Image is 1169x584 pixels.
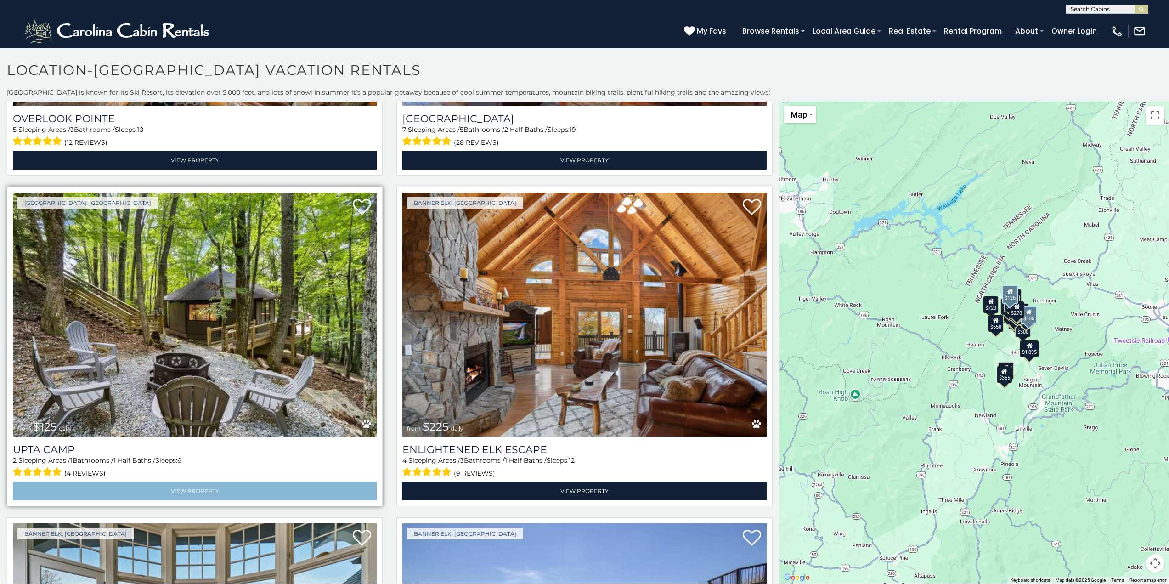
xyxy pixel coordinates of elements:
[454,136,499,148] span: (28 reviews)
[782,572,812,584] img: Google
[1002,285,1018,303] div: $125
[402,456,766,479] div: Sleeping Areas / Bathrooms / Sleeps:
[1001,297,1017,315] div: $425
[460,125,463,134] span: 5
[64,467,106,479] span: (4 reviews)
[1006,307,1022,324] div: $545
[1133,25,1146,38] img: mail-regular-white.png
[13,125,17,134] span: 5
[684,25,729,37] a: My Favs
[782,572,812,584] a: Open this area in Google Maps (opens a new window)
[13,151,377,170] a: View Property
[1111,25,1124,38] img: phone-regular-white.png
[884,23,935,39] a: Real Estate
[402,113,766,125] a: [GEOGRAPHIC_DATA]
[505,456,547,465] span: 1 Half Baths /
[13,193,377,437] a: Upta Camp from $125 daily
[402,151,766,170] a: View Property
[23,17,214,45] img: White-1-2.png
[13,482,377,500] a: View Property
[1015,320,1030,337] div: $300
[13,113,377,125] a: Overlook Pointe
[1146,106,1164,125] button: Toggle fullscreen view
[743,529,761,548] a: Add to favorites
[1146,554,1164,573] button: Map camera controls
[402,482,766,500] a: View Property
[1129,578,1166,583] a: Report a map error
[1011,23,1043,39] a: About
[13,456,377,479] div: Sleeping Areas / Bathrooms / Sleeps:
[402,193,766,437] img: Enlightened Elk Escape
[33,420,57,433] span: $125
[13,456,17,465] span: 2
[59,425,72,432] span: daily
[402,193,766,437] a: Enlightened Elk Escape from $225 daily
[407,528,523,539] a: Banner Elk, [GEOGRAPHIC_DATA]
[1020,340,1039,357] div: $1,095
[407,425,421,432] span: from
[460,456,464,465] span: 3
[808,23,880,39] a: Local Area Guide
[454,467,495,479] span: (9 reviews)
[402,443,766,456] a: Enlightened Elk Escape
[402,456,407,465] span: 4
[1005,289,1021,306] div: $265
[177,456,181,465] span: 6
[504,125,548,134] span: 2 Half Baths /
[988,315,1004,332] div: $650
[1011,577,1050,584] button: Keyboard shortcuts
[1000,298,1016,316] div: $425
[70,456,73,465] span: 1
[743,198,761,217] a: Add to favorites
[983,295,999,313] div: $720
[113,456,155,465] span: 1 Half Baths /
[697,25,726,37] span: My Favs
[1111,578,1124,583] a: Terms
[1056,578,1106,583] span: Map data ©2025 Google
[423,420,449,433] span: $225
[738,23,804,39] a: Browse Rentals
[1018,308,1033,326] div: $160
[402,125,766,148] div: Sleeping Areas / Bathrooms / Sleeps:
[13,443,377,456] a: Upta Camp
[17,528,134,539] a: Banner Elk, [GEOGRAPHIC_DATA]
[784,106,816,123] button: Change map style
[998,362,1014,380] div: $225
[137,125,143,134] span: 10
[1009,301,1024,318] div: $270
[353,529,371,548] a: Add to favorites
[1047,23,1101,39] a: Owner Login
[1021,306,1037,324] div: $435
[70,125,74,134] span: 3
[791,110,807,119] span: Map
[353,198,371,217] a: Add to favorites
[997,365,1012,383] div: $355
[451,425,463,432] span: daily
[939,23,1006,39] a: Rental Program
[17,197,158,209] a: [GEOGRAPHIC_DATA], [GEOGRAPHIC_DATA]
[64,136,107,148] span: (12 reviews)
[407,197,523,209] a: Banner Elk, [GEOGRAPHIC_DATA]
[402,113,766,125] h3: Majestic Mountain Haus
[402,125,406,134] span: 7
[13,125,377,148] div: Sleeping Areas / Bathrooms / Sleeps:
[13,193,377,437] img: Upta Camp
[570,125,576,134] span: 19
[1008,303,1024,320] div: $245
[569,456,575,465] span: 12
[17,425,31,432] span: from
